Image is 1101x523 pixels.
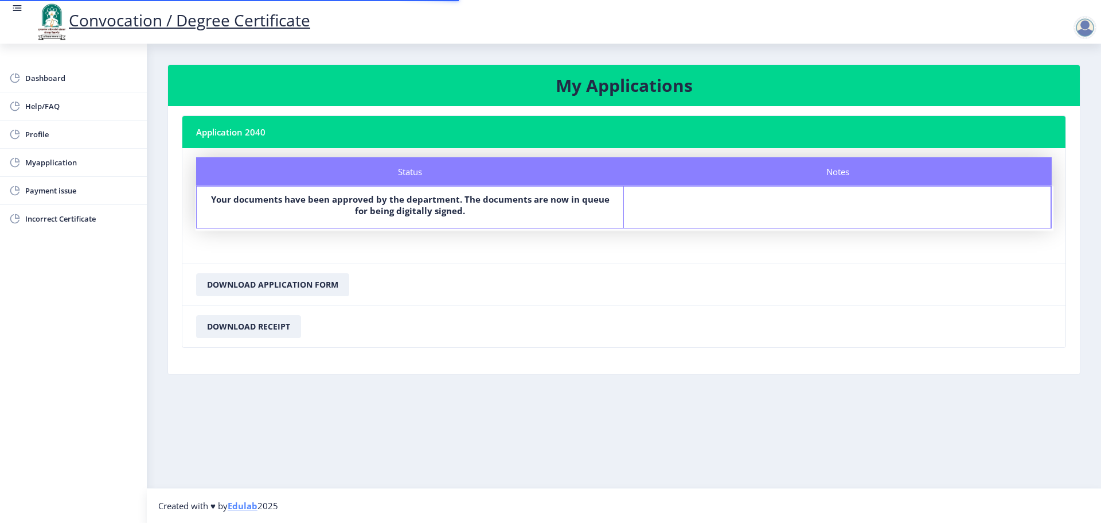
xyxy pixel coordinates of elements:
[25,212,138,226] span: Incorrect Certificate
[624,157,1052,186] div: Notes
[34,9,310,31] a: Convocation / Degree Certificate
[25,184,138,197] span: Payment issue
[196,157,624,186] div: Status
[196,273,349,296] button: Download Application Form
[25,71,138,85] span: Dashboard
[211,193,610,216] b: Your documents have been approved by the department. The documents are now in queue for being dig...
[34,2,69,41] img: logo
[182,116,1065,148] nb-card-header: Application 2040
[182,74,1066,97] h3: My Applications
[158,500,278,512] span: Created with ♥ by 2025
[25,99,138,113] span: Help/FAQ
[196,315,301,338] button: Download Receipt
[25,156,138,169] span: Myapplication
[25,127,138,141] span: Profile
[228,500,257,512] a: Edulab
